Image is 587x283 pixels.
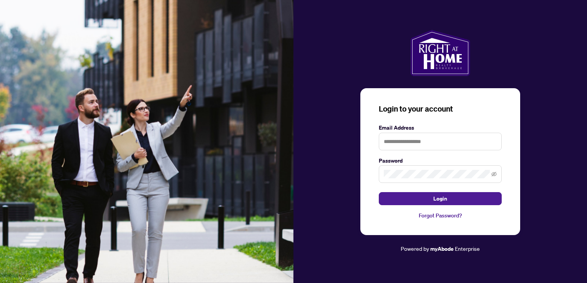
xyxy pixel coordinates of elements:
button: Login [379,192,502,205]
label: Password [379,156,502,165]
a: Forgot Password? [379,211,502,220]
img: ma-logo [410,30,470,76]
a: myAbode [430,245,454,253]
span: Powered by [401,245,429,252]
span: Enterprise [455,245,480,252]
span: Login [433,193,447,205]
span: eye-invisible [491,171,497,177]
label: Email Address [379,123,502,132]
h3: Login to your account [379,104,502,114]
